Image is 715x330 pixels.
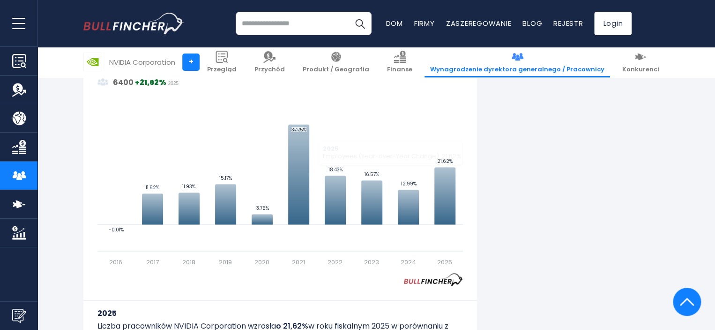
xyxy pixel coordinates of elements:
tspan: 21.62% [437,158,453,165]
button: Szukaj [348,12,372,35]
img: logo gil [83,13,184,34]
a: Finanse [381,47,418,77]
a: Przegląd [201,47,242,77]
text: 2020 [254,257,269,266]
text: 2016 [109,257,122,266]
font: Przychód [254,65,285,74]
a: Login [594,12,632,35]
font: + [135,77,140,88]
text: 2024 [401,257,416,266]
text: 2025 [437,257,452,266]
text: 2022 [328,257,343,266]
font: Konkurenci [622,65,659,74]
tspan: 15.17% [219,175,232,182]
tspan: 3.75% [256,205,268,212]
font: 2025 [97,307,117,318]
font: Finanse [387,65,412,74]
font: Przegląd [207,65,237,74]
img: Logo NVDA [84,53,102,71]
font: Login [603,18,623,28]
text: 2023 [364,257,379,266]
text: 2021 [292,257,305,266]
text: 2018 [182,257,195,266]
a: Produkt / Geografia [297,47,375,77]
font: NVIDIA Corporation [109,57,175,67]
font: Wynagrodzenie dyrektora generalnego / Pracownicy [430,65,604,74]
text: 2017 [146,257,159,266]
text: 2019 [219,257,232,266]
a: Przejdź do strony głównej [83,13,184,34]
tspan: -0.01% [109,226,124,233]
img: graph_employee_icon.svg [97,77,109,88]
tspan: 37.75% [291,126,306,133]
svg: Pracownicy NVIDIA Corporation (zmiana rok do roku) [97,55,463,266]
font: 21,62% [140,77,166,88]
font: 6400 [113,77,134,88]
a: Zaszeregowanie [446,18,512,28]
tspan: 16.57% [365,171,379,178]
tspan: 12.99% [401,180,416,187]
font: + [189,56,194,67]
a: Konkurenci [617,47,665,77]
font: 2025 [168,81,179,86]
a: Dom [386,18,403,28]
font: Produkt / Geografia [303,65,369,74]
tspan: 11.93% [182,183,195,190]
a: Wynagrodzenie dyrektora generalnego / Pracownicy [425,47,610,77]
a: Rejestr [553,18,583,28]
tspan: 18.43% [328,166,343,173]
a: Firmy [414,18,435,28]
a: + [182,54,200,71]
tspan: 11.62% [146,184,159,191]
a: Blog [522,18,542,28]
a: Przychód [249,47,290,77]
